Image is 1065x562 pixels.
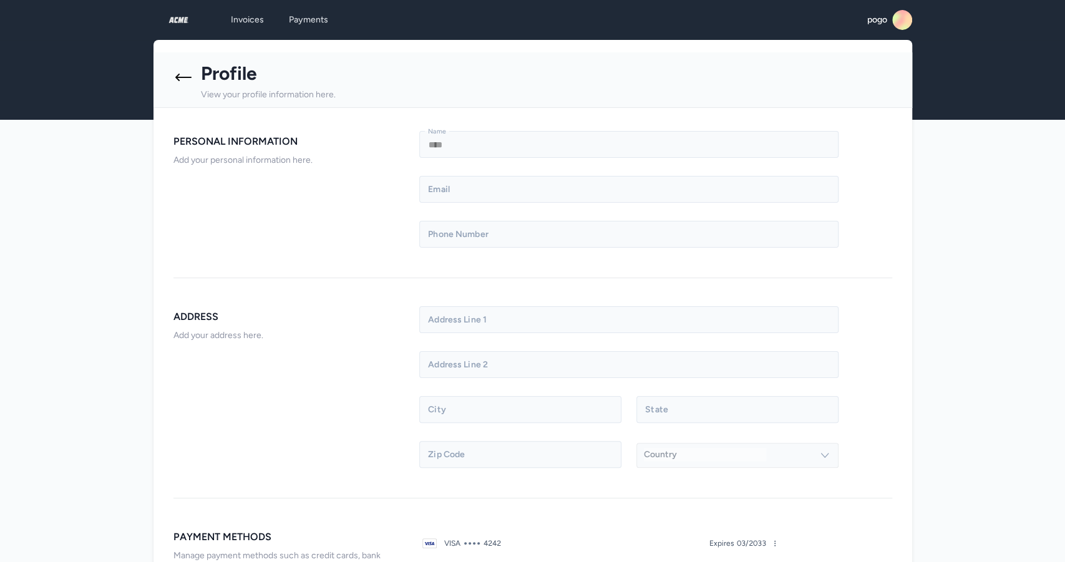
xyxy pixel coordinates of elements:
div: 03 / 2033 [709,538,766,548]
h1: Profile [201,62,392,85]
h2: PAYMENT METHODS [173,528,400,546]
a: Payments [281,9,336,31]
h2: PERSONAL INFORMATION [173,133,400,150]
label: Name [428,127,450,136]
span: pogo [867,14,887,26]
p: Add your personal information here. [173,153,400,168]
p: View your profile information here. [201,87,336,102]
h2: ADDRESS [173,308,400,326]
div: 4242 [484,538,501,548]
p: Add your address here. [173,328,400,343]
a: Invoices [223,9,271,31]
button: Country [636,443,839,468]
img: logo_1754649216.png [158,10,198,30]
div: visa [444,538,460,548]
a: pogo [867,10,912,30]
div: Expires [709,538,734,548]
